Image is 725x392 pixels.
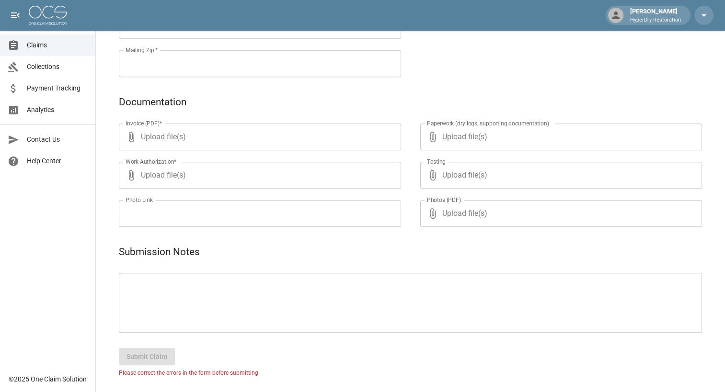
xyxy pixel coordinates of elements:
[27,156,88,166] span: Help Center
[630,16,681,24] p: HyperDry Restoration
[442,200,677,227] span: Upload file(s)
[141,162,375,189] span: Upload file(s)
[126,46,158,54] label: Mailing Zip
[27,134,88,145] span: Contact Us
[141,123,375,150] span: Upload file(s)
[626,7,685,24] div: [PERSON_NAME]
[6,6,25,25] button: open drawer
[27,105,88,115] span: Analytics
[27,83,88,93] span: Payment Tracking
[427,119,549,127] label: Paperwork (dry logs, supporting documentation)
[126,157,177,166] label: Work Authorization*
[119,369,702,377] p: Please correct the errors in the form before submitting.
[442,162,677,189] span: Upload file(s)
[126,196,153,204] label: Photo Link
[27,40,88,50] span: Claims
[126,119,162,127] label: Invoice (PDF)*
[29,6,67,25] img: ocs-logo-white-transparent.png
[427,196,461,204] label: Photos (PDF)
[27,62,88,72] span: Collections
[9,374,87,384] div: © 2025 One Claim Solution
[442,123,677,150] span: Upload file(s)
[427,157,446,166] label: Testing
